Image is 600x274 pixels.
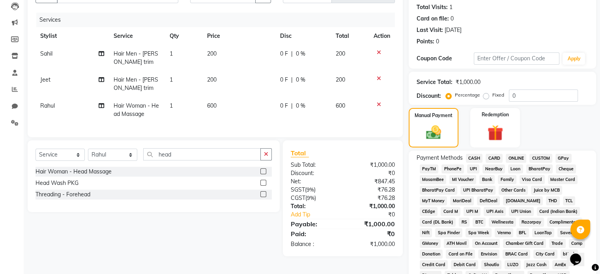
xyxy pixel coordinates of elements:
[343,161,401,169] div: ₹1,000.00
[280,50,288,58] span: 0 F
[343,186,401,194] div: ₹76.28
[482,123,508,143] img: _gift.svg
[508,164,523,173] span: Loan
[280,102,288,110] span: 0 F
[170,102,173,109] span: 1
[449,175,476,184] span: MI Voucher
[285,186,343,194] div: ( )
[343,194,401,202] div: ₹76.28
[285,169,343,177] div: Discount:
[455,91,480,99] label: Percentage
[486,154,503,163] span: CARD
[285,219,343,229] div: Payable:
[441,164,464,173] span: PhonePe
[109,27,165,45] th: Service
[557,228,577,237] span: SaveIN
[343,169,401,177] div: ₹0
[291,76,293,84] span: |
[143,148,261,160] input: Search or Scan
[567,242,592,266] iframe: chat widget
[417,15,449,23] div: Card on file:
[331,27,369,45] th: Total
[420,207,438,216] span: CEdge
[474,52,560,65] input: Enter Offer / Coupon Code
[291,149,309,157] span: Total
[291,194,305,201] span: CGST
[451,260,478,269] span: Debit Card
[417,92,441,100] div: Discount:
[343,177,401,186] div: ₹847.45
[503,196,543,205] span: [DOMAIN_NAME]
[296,102,305,110] span: 0 %
[498,175,516,184] span: Family
[489,218,516,227] span: Wellnessta
[417,78,452,86] div: Service Total:
[296,50,305,58] span: 0 %
[420,250,443,259] span: Donation
[531,186,562,195] span: Juice by MCB
[456,78,480,86] div: ₹1,000.00
[420,260,448,269] span: Credit Card
[465,228,492,237] span: Spa Week
[482,111,509,118] label: Redemption
[40,50,52,57] span: Sahil
[415,112,452,119] label: Manual Payment
[526,164,553,173] span: BharatPay
[36,179,79,187] div: Head Wash PKG
[421,124,446,141] img: _cash.svg
[466,154,483,163] span: CASH
[472,239,500,248] span: On Account
[420,186,458,195] span: BharatPay Card
[291,102,293,110] span: |
[556,164,576,173] span: Cheque
[343,229,401,239] div: ₹0
[336,102,345,109] span: 600
[495,228,513,237] span: Venmo
[481,260,501,269] span: Shoutlo
[280,76,288,84] span: 0 F
[505,260,521,269] span: LUZO
[546,196,560,205] span: THD
[492,91,504,99] label: Fixed
[537,207,580,216] span: Card (Indian Bank)
[285,194,343,202] div: ( )
[114,76,158,91] span: Hair Men - [PERSON_NAME] trim
[524,260,549,269] span: Jazz Cash
[285,229,343,239] div: Paid:
[343,219,401,229] div: ₹1,000.00
[291,50,293,58] span: |
[417,154,463,162] span: Payment Methods
[552,260,569,269] span: AmEx
[307,186,314,193] span: 9%
[417,54,474,63] div: Coupon Code
[40,102,55,109] span: Rahul
[446,250,475,259] span: Card on File
[36,13,401,27] div: Services
[420,196,447,205] span: MyT Money
[420,218,456,227] span: Card (DL Bank)
[499,186,528,195] span: Other Cards
[114,50,158,65] span: Hair Men - [PERSON_NAME] trim
[343,202,401,211] div: ₹1,000.00
[436,37,439,46] div: 0
[369,27,395,45] th: Action
[450,15,454,23] div: 0
[477,196,500,205] span: DefiDeal
[296,76,305,84] span: 0 %
[114,102,159,117] span: Hair Woman - Head Massage
[165,27,202,45] th: Qty
[561,250,578,259] span: bKash
[285,177,343,186] div: Net:
[450,196,474,205] span: MariDeal
[207,50,217,57] span: 200
[36,190,90,199] div: Threading - Forehead
[336,50,345,57] span: 200
[420,175,447,184] span: MosamBee
[435,228,462,237] span: Spa Finder
[506,154,526,163] span: ONLINE
[563,53,585,65] button: Apply
[36,27,109,45] th: Stylist
[449,3,452,11] div: 1
[444,239,469,248] span: ATH Movil
[478,250,499,259] span: Envision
